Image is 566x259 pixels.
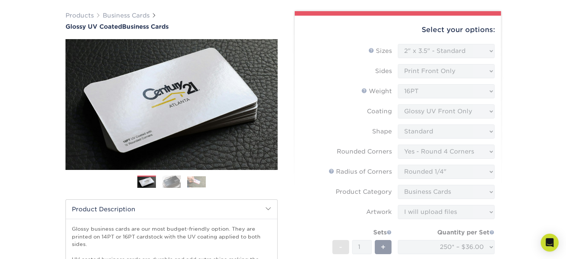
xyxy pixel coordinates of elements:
h2: Product Description [66,200,277,219]
a: Glossy UV CoatedBusiness Cards [65,23,278,30]
a: Products [65,12,94,19]
div: Open Intercom Messenger [541,234,559,252]
a: Business Cards [103,12,150,19]
img: Business Cards 02 [162,176,181,188]
img: Business Cards 03 [187,176,206,187]
img: Business Cards 01 [137,173,156,192]
div: Select your options: [301,16,495,44]
h1: Business Cards [65,23,278,30]
span: Glossy UV Coated [65,23,122,30]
